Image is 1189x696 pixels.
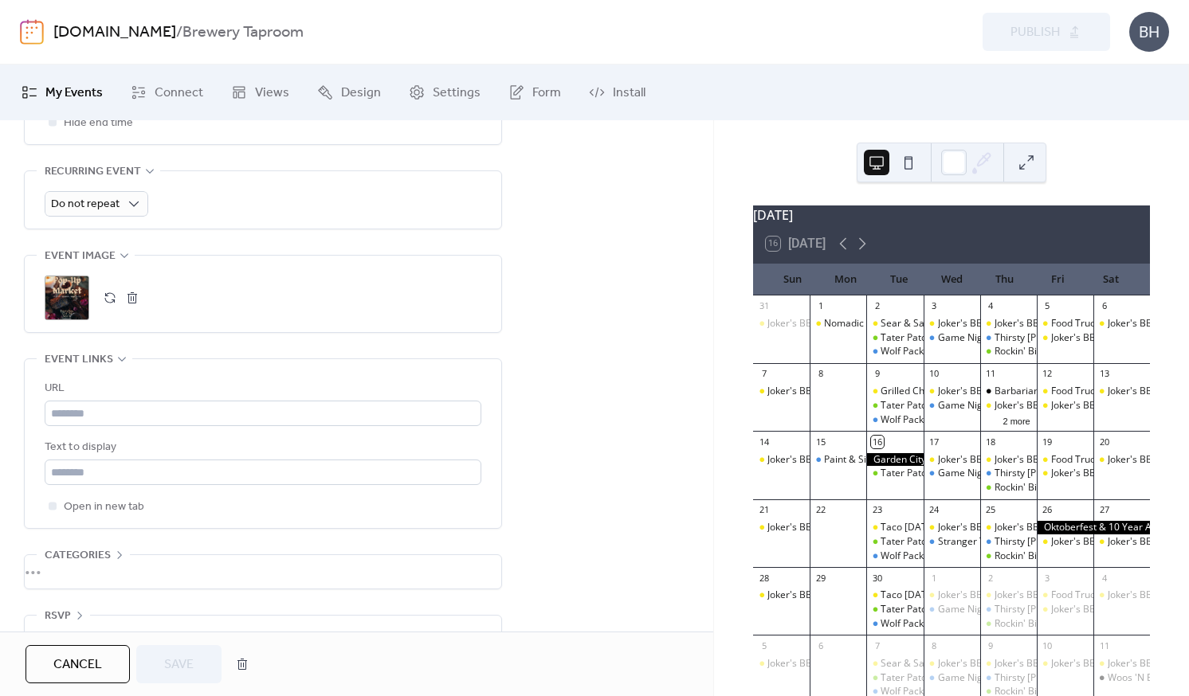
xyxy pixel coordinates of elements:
[819,264,873,295] div: Mon
[866,385,923,398] div: Grilled Cheese Night w/ Melt
[980,657,1037,671] div: Joker's BBQ
[871,368,883,380] div: 9
[1108,535,1160,549] div: Joker's BBQ
[881,385,1007,398] div: Grilled Cheese Night w/ Melt
[1093,657,1150,671] div: Joker's BBQ
[928,300,940,312] div: 3
[1051,385,1134,398] div: Food Truck Fridays
[45,276,89,320] div: ;
[753,205,1150,225] div: [DATE]
[758,436,770,448] div: 14
[1108,317,1160,330] div: Joker's BBQ
[182,18,304,48] b: Brewery Taproom
[767,588,819,602] div: Joker's BBQ
[938,671,1038,685] div: Game Night Live Trivia
[924,603,980,616] div: Game Night Live Trivia
[1129,12,1169,52] div: BH
[758,504,770,516] div: 21
[872,264,925,295] div: Tue
[928,368,940,380] div: 10
[45,84,103,103] span: My Events
[881,399,965,413] div: Tater Patch [DATE]
[924,385,980,398] div: Joker's BBQ
[758,572,770,584] div: 28
[767,521,819,534] div: Joker's BBQ
[980,603,1037,616] div: Thirsty Thor's Days: Live music & new beers on draft
[1037,385,1093,398] div: Food Truck Fridays
[1042,368,1054,380] div: 12
[924,317,980,330] div: Joker's BBQ
[924,657,980,671] div: Joker's BBQ
[995,588,1046,602] div: Joker's BBQ
[305,71,393,114] a: Design
[938,385,990,398] div: Joker's BBQ
[871,572,883,584] div: 30
[980,521,1037,534] div: Joker's BBQ
[532,84,561,103] span: Form
[866,413,923,427] div: Wolf Pack Running Club
[1037,467,1093,480] div: Joker's BBQ
[45,247,116,266] span: Event image
[753,521,810,534] div: Joker's BBQ
[980,399,1037,413] div: Joker's BBQ
[980,453,1037,467] div: Joker's BBQ
[814,639,826,651] div: 6
[928,639,940,651] div: 8
[1098,436,1110,448] div: 20
[53,18,176,48] a: [DOMAIN_NAME]
[881,549,984,563] div: Wolf Pack Running Club
[45,546,111,565] span: Categories
[53,655,102,674] span: Cancel
[980,467,1037,480] div: Thirsty Thor's Days: Live music & new beers on draft
[925,264,979,295] div: Wed
[1093,671,1150,685] div: Woos 'N Brews w/ Moonsong Malamute Rescue
[978,264,1031,295] div: Thu
[924,535,980,549] div: Stranger Things Trivia
[758,368,770,380] div: 7
[866,521,923,534] div: Taco Tuesday
[980,535,1037,549] div: Thirsty Thor's Days: Live music & new beers on draft
[866,317,923,330] div: Sear & Savor
[924,671,980,685] div: Game Night Live Trivia
[985,300,997,312] div: 4
[767,453,819,467] div: Joker's BBQ
[433,84,481,103] span: Settings
[980,671,1037,685] div: Thirsty Thor's Days: Live music & new beers on draft
[871,436,883,448] div: 16
[766,264,819,295] div: Sun
[1108,588,1160,602] div: Joker's BBQ
[1042,572,1054,584] div: 3
[814,300,826,312] div: 1
[938,588,990,602] div: Joker's BBQ
[45,379,478,398] div: URL
[871,300,883,312] div: 2
[219,71,301,114] a: Views
[1042,504,1054,516] div: 26
[881,588,936,602] div: Taco [DATE]
[613,84,646,103] span: Install
[985,368,997,380] div: 11
[25,616,501,649] div: •••
[1051,535,1103,549] div: Joker's BBQ
[64,114,133,133] span: Hide end time
[881,331,965,345] div: Tater Patch [DATE]
[928,504,940,516] div: 24
[1051,467,1103,480] div: Joker's BBQ
[1042,300,1054,312] div: 5
[1037,535,1093,549] div: Joker's BBQ
[1051,453,1134,467] div: Food Truck Fridays
[866,535,923,549] div: Tater Patch Tuesday
[45,162,141,182] span: Recurring event
[995,481,1056,495] div: Rockin' Bingo!
[938,453,990,467] div: Joker's BBQ
[924,453,980,467] div: Joker's BBQ
[985,572,997,584] div: 2
[866,345,923,358] div: Wolf Pack Running Club
[1037,317,1093,330] div: Food Truck Fridays
[1093,535,1150,549] div: Joker's BBQ
[1051,399,1103,413] div: Joker's BBQ
[866,549,923,563] div: Wolf Pack Running Club
[866,671,923,685] div: Tater Patch Tuesday
[995,385,1180,398] div: Barbarians Give a Damn w/ Stay; and Play
[767,385,819,398] div: Joker's BBQ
